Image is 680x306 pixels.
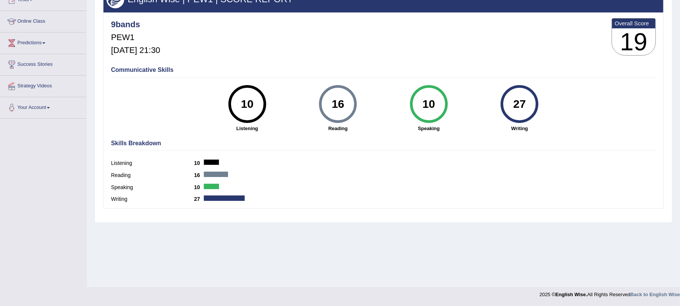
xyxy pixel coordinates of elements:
[206,125,289,132] strong: Listening
[0,33,86,51] a: Predictions
[194,196,204,202] b: 27
[387,125,471,132] strong: Speaking
[111,140,656,147] h4: Skills Breakdown
[194,184,204,190] b: 10
[540,287,680,298] div: 2025 © All Rights Reserved
[233,88,261,120] div: 10
[111,67,656,73] h4: Communicative Skills
[111,46,160,55] h5: [DATE] 21:30
[615,20,653,26] b: Overall Score
[111,20,160,29] h4: 9bands
[0,54,86,73] a: Success Stories
[612,28,655,56] h3: 19
[194,172,204,178] b: 16
[506,88,534,120] div: 27
[0,11,86,30] a: Online Class
[0,97,86,116] a: Your Account
[478,125,561,132] strong: Writing
[111,159,194,167] label: Listening
[324,88,352,120] div: 16
[0,76,86,95] a: Strategy Videos
[111,33,160,42] h5: PEW1
[111,183,194,191] label: Speaking
[111,171,194,179] label: Reading
[194,160,204,166] b: 10
[111,195,194,203] label: Writing
[415,88,443,120] div: 10
[631,292,680,297] a: Back to English Wise
[555,292,587,297] strong: English Wise.
[296,125,380,132] strong: Reading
